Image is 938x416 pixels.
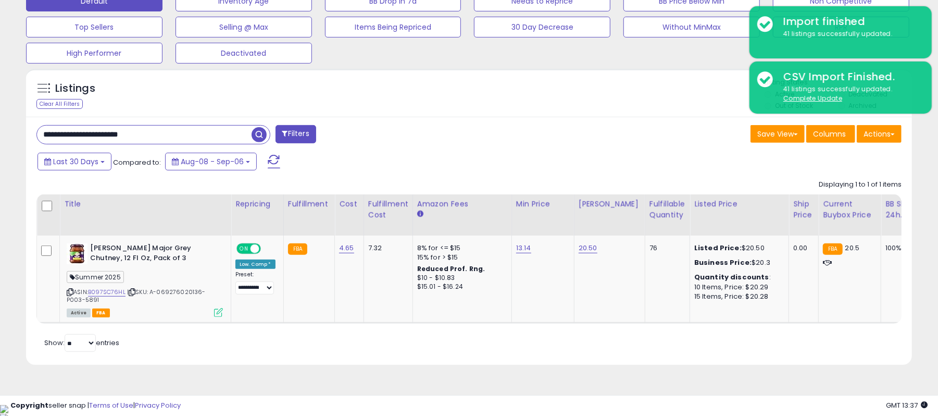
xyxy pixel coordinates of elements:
b: Business Price: [694,258,752,267]
small: FBA [823,243,842,255]
a: B097SC76HL [88,288,126,297]
strong: Copyright [10,400,48,410]
div: Fulfillment [288,199,330,210]
button: 30 Day Decrease [474,17,610,38]
div: Amazon Fees [417,199,507,210]
div: 41 listings successfully updated. [776,84,924,104]
a: 13.14 [516,243,531,253]
button: Top Sellers [26,17,162,38]
div: Listed Price [694,199,784,210]
div: 100% [885,243,920,253]
a: Privacy Policy [135,400,181,410]
div: Clear All Filters [36,99,83,109]
div: [PERSON_NAME] [579,199,641,210]
div: $10 - $10.83 [417,274,504,283]
a: Terms of Use [89,400,133,410]
span: FBA [92,309,110,317]
button: High Performer [26,43,162,64]
button: Save View [751,125,805,143]
div: 10 Items, Price: $20.29 [694,283,781,292]
b: Listed Price: [694,243,742,253]
span: | SKU: A-069276020136-P003-5891 [67,288,206,303]
span: Aug-08 - Sep-06 [181,156,244,167]
div: $20.50 [694,243,781,253]
button: Selling @ Max [176,17,312,38]
div: Preset: [235,271,276,295]
span: 20.5 [845,243,860,253]
div: 15 Items, Price: $20.28 [694,292,781,301]
span: ON [237,244,251,253]
div: $20.3 [694,258,781,267]
div: $15.01 - $16.24 [417,283,504,291]
div: Low. Comp * [235,260,276,269]
h5: Listings [55,81,95,96]
div: Ship Price [793,199,814,221]
button: Filters [276,125,316,143]
div: Displaying 1 to 1 of 1 items [819,180,902,190]
a: 20.50 [579,243,597,253]
div: Repricing [235,199,279,210]
div: Min Price [516,199,570,210]
button: Deactivated [176,43,312,64]
div: Current Buybox Price [823,199,877,221]
div: 8% for <= $15 [417,243,504,253]
div: Fulfillable Quantity [649,199,685,221]
span: Summer 2025 [67,271,124,283]
div: 0.00 [793,243,810,253]
b: Quantity discounts [694,272,769,282]
div: Cost [339,199,359,210]
div: 41 listings successfully updated. [776,29,924,39]
span: Last 30 Days [53,156,98,167]
button: Columns [806,125,855,143]
div: ASIN: [67,243,223,316]
a: 4.65 [339,243,354,253]
small: Amazon Fees. [417,210,423,219]
div: : [694,273,781,282]
button: Without MinMax [623,17,760,38]
div: Fulfillment Cost [368,199,408,221]
u: Complete Update [783,94,842,103]
button: Actions [857,125,902,143]
button: Items Being Repriced [325,17,461,38]
small: FBA [288,243,307,255]
div: 15% for > $15 [417,253,504,262]
b: Reduced Prof. Rng. [417,264,485,273]
span: Show: entries [44,338,119,348]
div: 76 [649,243,682,253]
button: Aug-08 - Sep-06 [165,153,257,170]
span: Compared to: [113,157,161,167]
b: [PERSON_NAME] Major Grey Chutney, 12 Fl Oz, Pack of 3 [90,243,217,265]
div: BB Share 24h. [885,199,923,221]
div: Title [64,199,227,210]
div: CSV Import Finished. [776,69,924,84]
span: OFF [259,244,276,253]
div: 7.32 [368,243,405,253]
img: 51Y3kbY4lGL._SL40_.jpg [67,243,87,264]
span: Columns [813,129,846,139]
button: Last 30 Days [37,153,111,170]
span: 2025-10-7 13:37 GMT [886,400,928,410]
span: All listings currently available for purchase on Amazon [67,309,91,317]
div: Import finished [776,14,924,29]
